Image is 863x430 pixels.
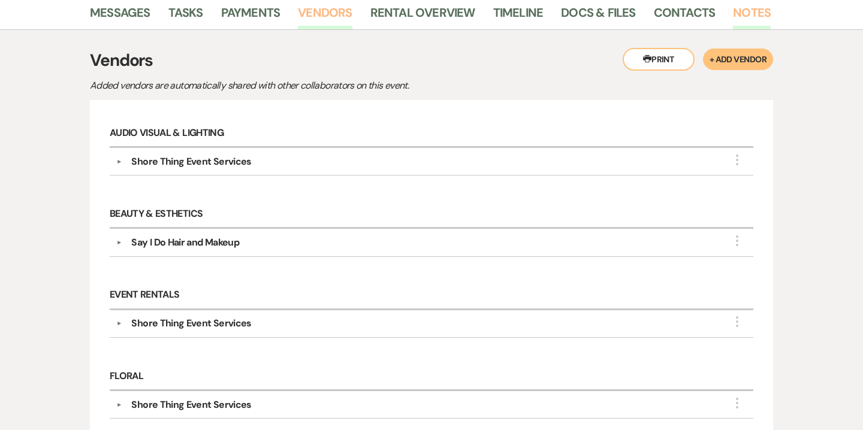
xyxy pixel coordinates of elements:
h6: Event Rentals [110,282,753,310]
a: Messages [90,3,150,29]
div: Say I Do Hair and Makeup [131,235,239,250]
a: Rental Overview [370,3,475,29]
a: Tasks [168,3,203,29]
button: ▼ [111,159,126,165]
div: Shore Thing Event Services [131,316,251,331]
a: Notes [733,3,771,29]
div: Shore Thing Event Services [131,398,251,412]
div: Shore Thing Event Services [131,155,251,169]
button: ▼ [111,402,126,408]
p: Added vendors are automatically shared with other collaborators on this event. [90,78,509,93]
button: ▼ [111,240,126,246]
h6: Audio Visual & Lighting [110,120,753,148]
h3: Vendors [90,48,773,73]
button: Print [623,48,695,71]
a: Vendors [298,3,352,29]
button: + Add Vendor [703,49,773,70]
h6: Floral [110,363,753,391]
a: Payments [221,3,280,29]
button: ▼ [111,320,126,326]
a: Contacts [654,3,716,29]
h6: Beauty & Esthetics [110,201,753,229]
a: Timeline [493,3,544,29]
a: Docs & Files [561,3,635,29]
